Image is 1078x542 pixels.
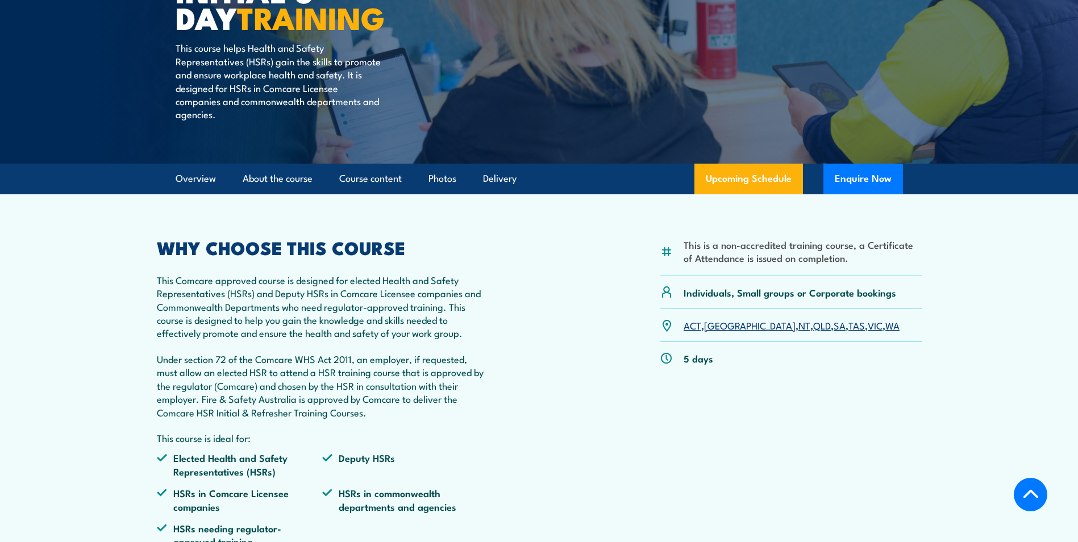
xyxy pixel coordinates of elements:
[813,318,831,332] a: QLD
[322,451,488,478] li: Deputy HSRs
[322,486,488,513] li: HSRs in commonwealth departments and agencies
[868,318,883,332] a: VIC
[157,273,489,340] p: This Comcare approved course is designed for elected Health and Safety Representatives (HSRs) and...
[243,164,313,194] a: About the course
[684,318,701,332] a: ACT
[157,352,489,419] p: Under section 72 of the Comcare WHS Act 2011, an employer, if requested, must allow an elected HS...
[176,164,216,194] a: Overview
[157,431,489,444] p: This course is ideal for:
[157,486,323,513] li: HSRs in Comcare Licensee companies
[176,41,383,120] p: This course helps Health and Safety Representatives (HSRs) gain the skills to promote and ensure ...
[798,318,810,332] a: NT
[694,164,803,194] a: Upcoming Schedule
[704,318,796,332] a: [GEOGRAPHIC_DATA]
[157,239,489,255] h2: WHY CHOOSE THIS COURSE
[684,238,922,265] li: This is a non-accredited training course, a Certificate of Attendance is issued on completion.
[339,164,402,194] a: Course content
[848,318,865,332] a: TAS
[428,164,456,194] a: Photos
[823,164,903,194] button: Enquire Now
[885,318,900,332] a: WA
[684,319,900,332] p: , , , , , , ,
[157,451,323,478] li: Elected Health and Safety Representatives (HSRs)
[684,352,713,365] p: 5 days
[684,286,896,299] p: Individuals, Small groups or Corporate bookings
[834,318,846,332] a: SA
[483,164,517,194] a: Delivery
